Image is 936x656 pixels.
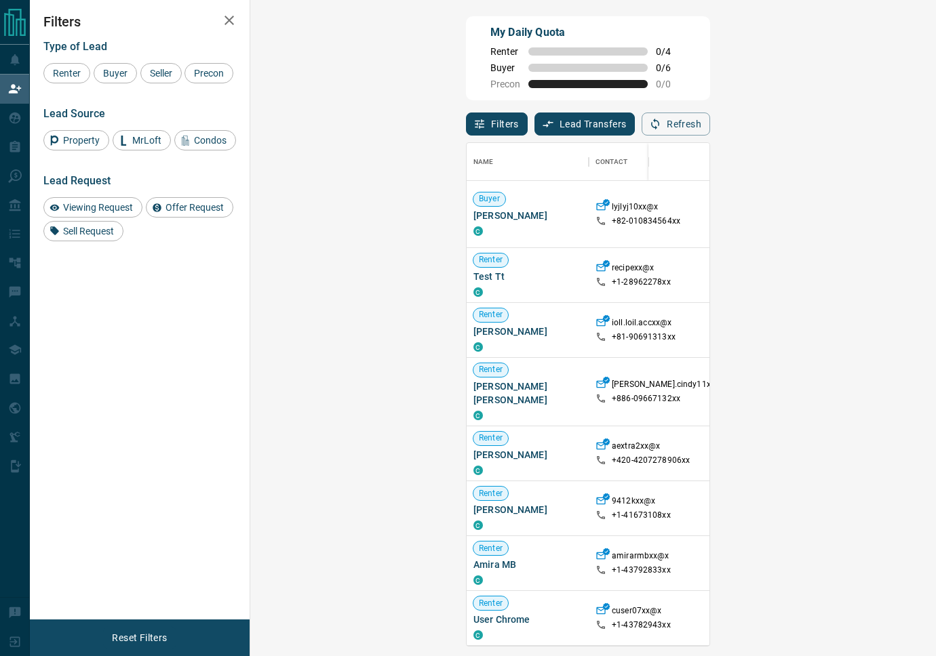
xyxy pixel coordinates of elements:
[612,379,726,393] p: [PERSON_NAME].cindy11xx@x
[612,393,680,405] p: +886- 09667132xx
[490,79,520,89] span: Precon
[473,448,582,462] span: [PERSON_NAME]
[189,68,229,79] span: Precon
[473,325,582,338] span: [PERSON_NAME]
[473,342,483,352] div: condos.ca
[473,254,508,266] span: Renter
[596,143,627,181] div: Contact
[473,193,505,205] span: Buyer
[43,221,123,241] div: Sell Request
[473,575,483,585] div: condos.ca
[490,24,686,41] p: My Daily Quota
[58,226,119,237] span: Sell Request
[473,630,483,640] div: condos.ca
[146,197,233,218] div: Offer Request
[473,287,483,297] div: condos.ca
[612,331,676,343] p: +81- 90691313xx
[656,79,686,89] span: 0 / 0
[103,626,176,649] button: Reset Filters
[534,112,636,136] button: Lead Transfers
[473,309,508,321] span: Renter
[490,46,520,57] span: Renter
[473,380,582,407] span: [PERSON_NAME][PERSON_NAME]
[473,488,508,499] span: Renter
[589,143,697,181] div: Contact
[612,201,659,216] p: lyjlyj10xx@x
[43,14,236,30] h2: Filters
[473,226,483,236] div: condos.ca
[612,455,690,466] p: +420- 4207278906xx
[473,558,582,571] span: Amira MB
[145,68,177,79] span: Seller
[612,276,671,288] p: +1- 28962278xx
[473,411,483,420] div: condos.ca
[58,135,104,146] span: Property
[43,40,107,53] span: Type of Lead
[473,613,582,626] span: User Chrome
[43,130,109,150] div: Property
[94,63,137,83] div: Buyer
[612,317,671,331] p: ioll.loil.accxx@x
[473,543,508,554] span: Renter
[467,143,589,181] div: Name
[473,209,582,222] span: [PERSON_NAME]
[473,466,483,475] div: condos.ca
[473,503,582,516] span: [PERSON_NAME]
[473,270,582,283] span: Test Tt
[612,605,661,619] p: cuser07xx@x
[612,262,654,276] p: recipexx@x
[48,68,85,79] span: Renter
[612,619,671,631] p: +1- 43782943xx
[43,174,111,187] span: Lead Request
[161,202,229,213] span: Offer Request
[128,135,166,146] span: MrLoft
[43,63,90,83] div: Renter
[43,197,142,218] div: Viewing Request
[473,598,508,609] span: Renter
[612,550,669,565] p: amirarmbxx@x
[612,510,671,521] p: +1- 41673108xx
[473,143,494,181] div: Name
[473,364,508,375] span: Renter
[140,63,182,83] div: Seller
[113,130,171,150] div: MrLoft
[466,112,528,136] button: Filters
[642,112,710,136] button: Refresh
[98,68,132,79] span: Buyer
[58,202,138,213] span: Viewing Request
[612,565,671,576] p: +1- 43792833xx
[656,62,686,73] span: 0 / 6
[189,135,231,146] span: Condos
[43,107,105,120] span: Lead Source
[490,62,520,73] span: Buyer
[656,46,686,57] span: 0 / 4
[612,216,680,227] p: +82- 010834564xx
[473,432,508,444] span: Renter
[612,495,655,510] p: 9412kxx@x
[174,130,236,150] div: Condos
[612,440,660,455] p: aextra2xx@x
[473,520,483,530] div: condos.ca
[184,63,233,83] div: Precon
